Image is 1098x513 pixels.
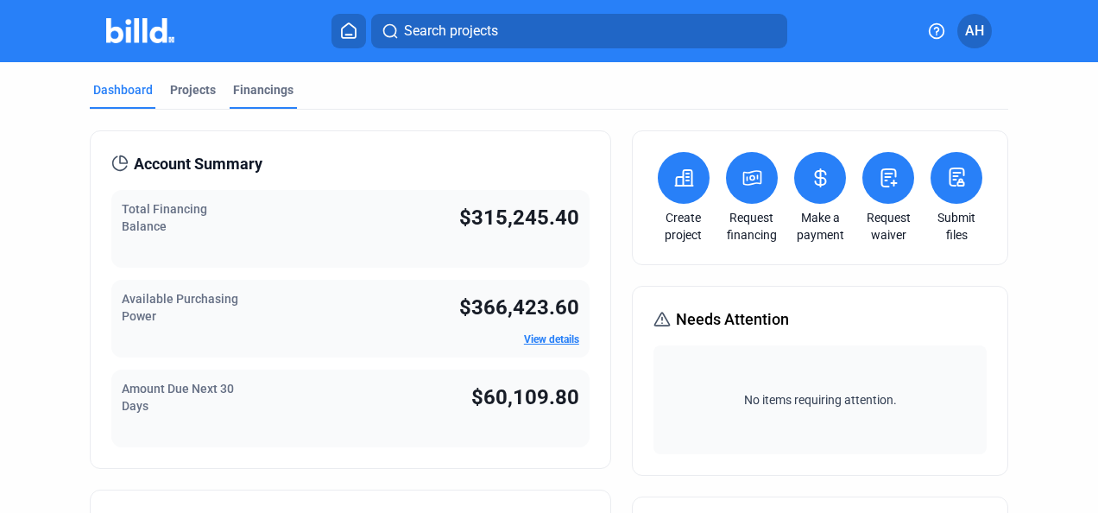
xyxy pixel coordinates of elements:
span: AH [965,21,984,41]
span: Total Financing Balance [122,202,207,233]
div: Projects [170,81,216,98]
span: $366,423.60 [459,295,579,320]
a: Submit files [926,209,987,244]
span: Available Purchasing Power [122,292,238,323]
span: Account Summary [134,152,262,176]
span: $315,245.40 [459,206,579,230]
img: Billd Company Logo [106,18,174,43]
span: Amount Due Next 30 Days [122,382,234,413]
a: Request financing [722,209,782,244]
span: Search projects [404,21,498,41]
button: Search projects [371,14,787,48]
a: Request waiver [858,209,918,244]
span: No items requiring attention. [660,391,981,408]
div: Financings [233,81,293,98]
span: Needs Attention [676,307,789,332]
button: AH [957,14,992,48]
a: Create project [653,209,714,244]
a: View details [524,333,579,345]
a: Make a payment [790,209,850,244]
span: $60,109.80 [471,385,579,409]
div: Dashboard [93,81,153,98]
